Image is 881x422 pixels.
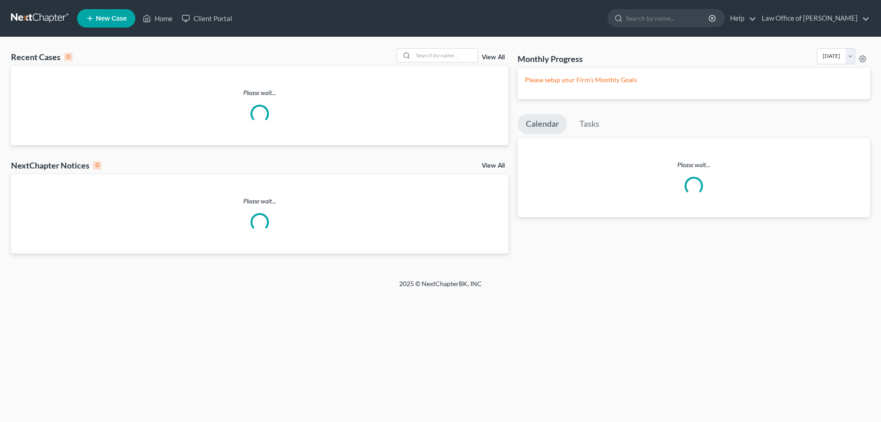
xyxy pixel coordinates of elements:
[179,279,702,296] div: 2025 © NextChapterBK, INC
[757,10,870,27] a: Law Office of [PERSON_NAME]
[525,75,863,84] p: Please setup your Firm's Monthly Goals
[64,53,72,61] div: 0
[482,54,505,61] a: View All
[518,114,567,134] a: Calendar
[93,161,101,169] div: 0
[482,163,505,169] a: View All
[11,160,101,171] div: NextChapter Notices
[177,10,237,27] a: Client Portal
[11,51,72,62] div: Recent Cases
[518,160,870,169] p: Please wait...
[626,10,710,27] input: Search by name...
[96,15,127,22] span: New Case
[11,88,508,97] p: Please wait...
[413,49,478,62] input: Search by name...
[571,114,608,134] a: Tasks
[518,53,583,64] h3: Monthly Progress
[725,10,756,27] a: Help
[138,10,177,27] a: Home
[11,197,508,206] p: Please wait...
